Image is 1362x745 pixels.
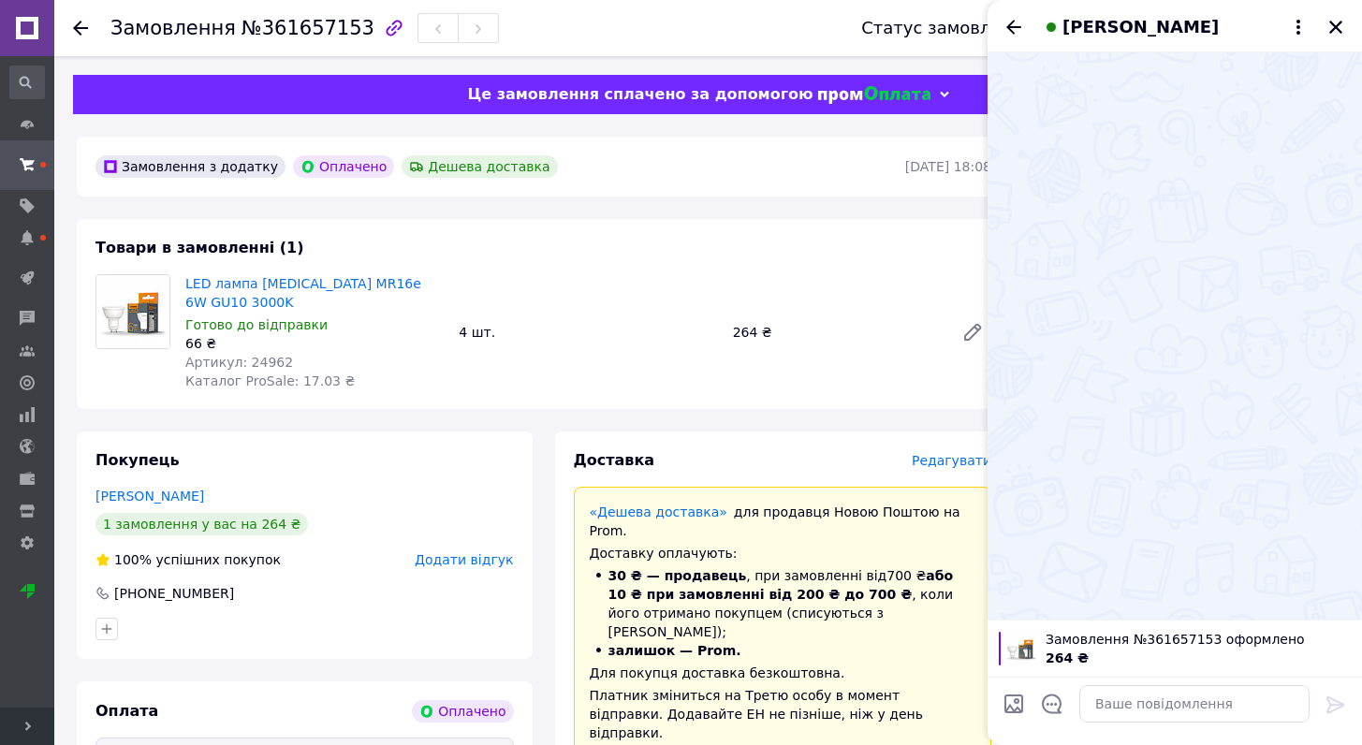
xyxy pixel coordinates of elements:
[912,453,991,468] span: Редагувати
[1040,15,1310,39] button: [PERSON_NAME]
[1046,650,1089,665] span: 264 ₴
[185,276,421,310] a: LED лампа [MEDICAL_DATA] MR16e 6W GU10 3000K
[95,489,204,504] a: [PERSON_NAME]
[95,155,286,178] div: Замовлення з додатку
[1325,16,1347,38] button: Закрити
[110,17,236,39] span: Замовлення
[95,513,308,535] div: 1 замовлення у вас на 264 ₴
[467,85,813,103] span: Це замовлення сплачено за допомогою
[590,503,976,540] div: для продавця Новою Поштою на Prom.
[95,550,281,569] div: успішних покупок
[73,19,88,37] div: Повернутися назад
[412,700,513,723] div: Оплачено
[1046,630,1351,649] span: Замовлення №361657153 оформлено
[114,552,152,567] span: 100%
[590,664,976,682] div: Для покупця доставка безкоштовна.
[95,239,304,256] span: Товари в замовленні (1)
[415,552,513,567] span: Додати відгук
[608,568,747,583] span: 30 ₴ — продавець
[574,451,655,469] span: Доставка
[590,686,976,742] div: Платник зміниться на Третю особу в момент відправки. Додавайте ЕН не пізніше, ніж у день відправки.
[95,702,158,720] span: Оплата
[96,275,169,348] img: LED лампа VIDEX MR16e 6W GU10 3000K
[818,86,930,104] img: evopay logo
[590,504,727,519] a: «Дешева доставка»
[954,314,991,351] a: Редагувати
[95,451,180,469] span: Покупець
[402,155,557,178] div: Дешева доставка
[905,159,991,174] time: [DATE] 18:08
[293,155,394,178] div: Оплачено
[590,566,976,641] li: , при замовленні від 700 ₴ , коли його отримано покупцем (списуються з [PERSON_NAME]);
[1062,15,1219,39] span: [PERSON_NAME]
[185,355,293,370] span: Артикул: 24962
[185,317,328,332] span: Готово до відправки
[185,373,355,388] span: Каталог ProSale: 17.03 ₴
[590,544,976,562] div: Доставку оплачують:
[185,334,444,353] div: 66 ₴
[1003,16,1025,38] button: Назад
[861,19,1033,37] div: Статус замовлення
[608,643,741,658] span: залишок — Prom.
[112,584,236,603] div: [PHONE_NUMBER]
[451,319,725,345] div: 4 шт.
[725,319,946,345] div: 264 ₴
[242,17,374,39] span: №361657153
[1004,632,1038,665] img: 6291877539_w100_h100_led-lampa-videx.jpg
[1040,692,1064,716] button: Відкрити шаблони відповідей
